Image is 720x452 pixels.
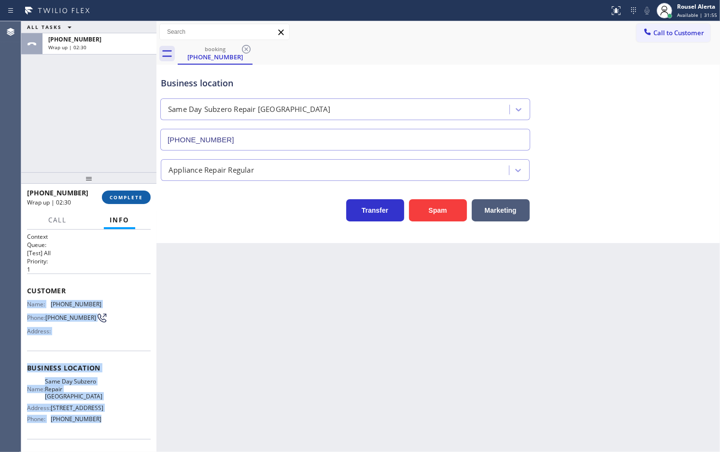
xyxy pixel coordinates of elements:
[27,257,151,265] h2: Priority:
[409,199,467,221] button: Spam
[179,45,252,53] div: booking
[21,21,81,33] button: ALL TASKS
[677,12,717,18] span: Available | 31:55
[42,211,72,230] button: Call
[636,24,710,42] button: Call to Customer
[51,404,103,411] span: [STREET_ADDRESS]
[51,415,101,423] span: [PHONE_NUMBER]
[27,286,151,295] span: Customer
[27,385,45,393] span: Name:
[27,24,62,30] span: ALL TASKS
[677,2,717,11] div: Rousel Alerta
[640,4,654,17] button: Mute
[161,77,530,90] div: Business location
[160,129,530,151] input: Phone Number
[27,249,151,257] p: [Test] All
[27,363,151,372] span: Business location
[45,314,96,321] span: [PHONE_NUMBER]
[168,104,330,115] div: Same Day Subzero Repair [GEOGRAPHIC_DATA]
[110,194,143,201] span: COMPLETE
[179,53,252,61] div: [PHONE_NUMBER]
[27,198,71,206] span: Wrap up | 02:30
[346,199,404,221] button: Transfer
[48,216,67,224] span: Call
[27,233,151,241] h1: Context
[51,301,101,308] span: [PHONE_NUMBER]
[27,188,88,197] span: [PHONE_NUMBER]
[27,301,51,308] span: Name:
[169,164,254,176] div: Appliance Repair Regular
[27,241,151,249] h2: Queue:
[27,314,45,321] span: Phone:
[110,216,129,224] span: Info
[104,211,135,230] button: Info
[653,28,704,37] span: Call to Customer
[48,35,101,43] span: [PHONE_NUMBER]
[27,404,51,411] span: Address:
[27,328,53,335] span: Address:
[27,265,151,274] p: 1
[27,415,51,423] span: Phone:
[472,199,530,221] button: Marketing
[160,24,289,40] input: Search
[45,378,102,400] span: Same Day Subzero Repair [GEOGRAPHIC_DATA]
[179,43,252,64] div: (513) 253-8368
[48,44,86,51] span: Wrap up | 02:30
[102,191,151,204] button: COMPLETE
